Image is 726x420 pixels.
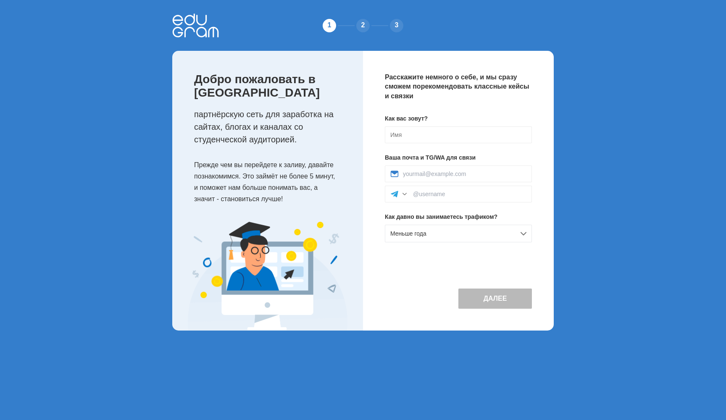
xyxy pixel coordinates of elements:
[388,17,405,34] div: 3
[194,108,346,146] p: партнёрскую сеть для заработка на сайтах, блогах и каналах со студенческой аудиторией.
[385,153,532,162] p: Ваша почта и TG/WA для связи
[188,222,347,331] img: Expert Image
[390,230,426,237] span: Меньше года
[355,17,371,34] div: 2
[385,126,532,143] input: Имя
[458,289,532,309] button: Далее
[321,17,338,34] div: 1
[403,171,526,177] input: yourmail@example.com
[194,159,346,205] p: Прежде чем вы перейдете к заливу, давайте познакомимся. Это займёт не более 5 минут, и поможет на...
[385,73,532,101] p: Расскажите немного о себе, и мы сразу сможем порекомендовать классные кейсы и связки
[385,114,532,123] p: Как вас зовут?
[413,191,526,197] input: @username
[385,213,532,221] p: Как давно вы занимаетесь трафиком?
[194,73,346,100] p: Добро пожаловать в [GEOGRAPHIC_DATA]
